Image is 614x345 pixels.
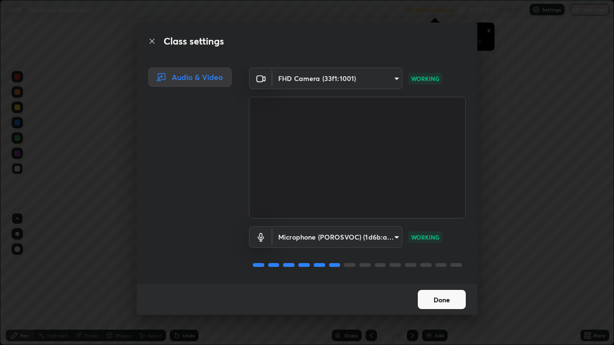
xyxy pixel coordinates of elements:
[418,290,466,309] button: Done
[411,74,439,83] p: WORKING
[164,34,224,48] h2: Class settings
[272,68,402,89] div: FHD Camera (33f1:1001)
[272,226,402,248] div: FHD Camera (33f1:1001)
[148,68,232,87] div: Audio & Video
[411,233,439,241] p: WORKING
